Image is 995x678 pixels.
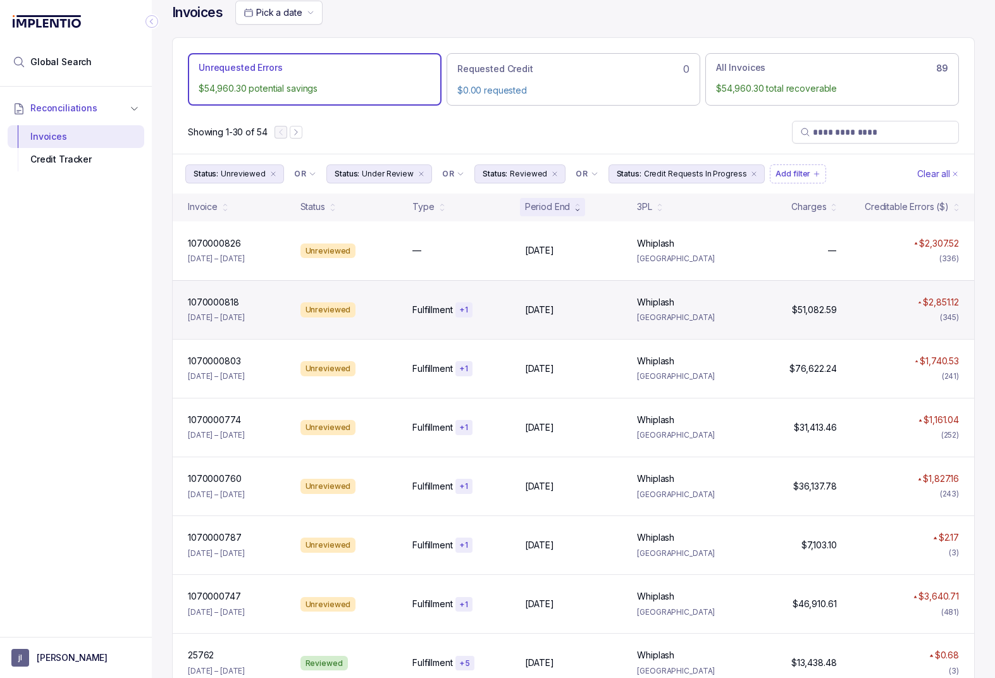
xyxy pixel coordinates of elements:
[791,656,837,669] p: $13,438.48
[188,355,241,367] p: 1070000803
[300,243,356,259] div: Unreviewed
[915,360,918,363] img: red pointer upwards
[935,649,959,662] p: $0.68
[770,164,826,183] button: Filter Chip Add filter
[637,355,674,367] p: Whiplash
[933,536,937,539] img: red pointer upwards
[914,242,918,245] img: red pointer upwards
[300,302,356,317] div: Unreviewed
[923,296,959,309] p: $2,851.12
[637,488,734,501] p: [GEOGRAPHIC_DATA]
[194,168,218,180] p: Status:
[412,598,452,610] p: Fulfillment
[11,649,29,667] span: User initials
[457,84,689,97] p: $0.00 requested
[801,539,837,552] p: $7,103.10
[929,654,933,657] img: red pointer upwards
[637,472,674,485] p: Whiplash
[18,125,134,148] div: Invoices
[188,370,245,383] p: [DATE] – [DATE]
[828,244,837,257] p: —
[188,414,241,426] p: 1070000774
[326,164,432,183] li: Filter Chip Under Review
[525,362,554,375] p: [DATE]
[576,169,588,179] p: OR
[949,665,959,677] div: (3)
[637,200,652,213] div: 3PL
[459,364,469,374] p: + 1
[199,61,282,74] p: Unrequested Errors
[221,168,266,180] p: Unreviewed
[525,244,554,257] p: [DATE]
[792,304,837,316] p: $51,082.59
[637,311,734,324] p: [GEOGRAPHIC_DATA]
[474,164,565,183] button: Filter Chip Reviewed
[483,168,507,180] p: Status:
[525,480,554,493] p: [DATE]
[188,126,267,139] p: Showing 1-30 of 54
[918,590,959,603] p: $3,640.71
[188,311,245,324] p: [DATE] – [DATE]
[617,168,641,180] p: Status:
[290,126,302,139] button: Next Page
[793,598,837,610] p: $46,910.61
[941,429,959,441] div: (252)
[459,481,469,491] p: + 1
[188,488,245,501] p: [DATE] – [DATE]
[300,597,356,612] div: Unreviewed
[188,126,267,139] div: Remaining page entries
[637,414,674,426] p: Whiplash
[789,362,837,375] p: $76,622.24
[188,606,245,619] p: [DATE] – [DATE]
[37,651,108,664] p: [PERSON_NAME]
[442,169,464,179] li: Filter Chip Connector undefined
[235,1,323,25] button: Date Range Picker
[940,488,959,500] div: (243)
[188,53,959,105] ul: Action Tab Group
[609,164,765,183] button: Filter Chip Credit Requests In Progress
[525,421,554,434] p: [DATE]
[459,658,471,669] p: + 5
[637,370,734,383] p: [GEOGRAPHIC_DATA]
[300,200,325,213] div: Status
[918,301,922,304] img: red pointer upwards
[637,252,734,265] p: [GEOGRAPHIC_DATA]
[794,421,837,434] p: $31,413.46
[188,649,214,662] p: 25762
[949,546,959,559] div: (3)
[913,595,917,598] img: red pointer upwards
[30,56,92,68] span: Global Search
[525,598,554,610] p: [DATE]
[8,123,144,174] div: Reconciliations
[550,169,560,179] div: remove content
[412,539,452,552] p: Fulfillment
[412,304,452,316] p: Fulfillment
[188,296,239,309] p: 1070000818
[749,169,759,179] div: remove content
[576,169,598,179] li: Filter Chip Connector undefined
[459,305,469,315] p: + 1
[188,200,218,213] div: Invoice
[362,168,414,180] p: Under Review
[11,649,140,667] button: User initials[PERSON_NAME]
[188,252,245,265] p: [DATE] – [DATE]
[412,200,434,213] div: Type
[185,164,284,183] button: Filter Chip Unreviewed
[457,63,533,75] p: Requested Credit
[244,6,302,19] search: Date Range Picker
[300,656,348,671] div: Reviewed
[256,7,302,18] span: Pick a date
[940,311,959,324] div: (345)
[939,252,959,265] div: (336)
[188,472,242,485] p: 1070000760
[412,362,452,375] p: Fulfillment
[939,531,959,544] p: $2.17
[936,63,948,73] h6: 89
[459,422,469,433] p: + 1
[144,14,159,29] div: Collapse Icon
[525,539,554,552] p: [DATE]
[716,61,765,74] p: All Invoices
